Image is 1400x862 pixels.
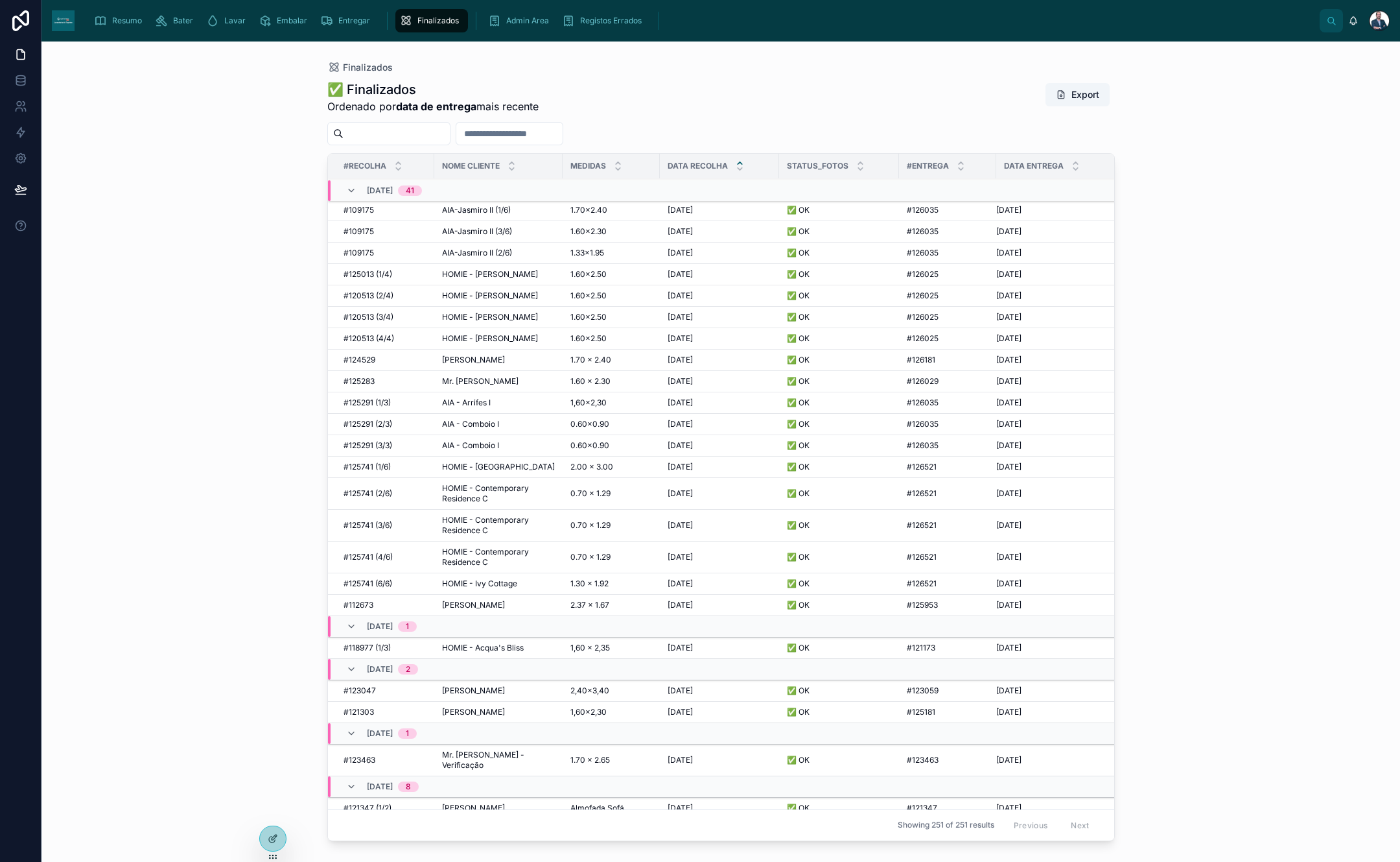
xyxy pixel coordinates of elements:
a: ✅ OK [787,419,891,429]
span: ✅ OK [787,226,810,237]
a: [DATE] [668,440,771,451]
span: #126035 [907,226,939,237]
span: ✅ OK [787,488,810,499]
a: [DATE] [668,205,771,215]
span: #126029 [907,376,939,387]
span: #125741 (6/6) [344,579,392,589]
span: #125953 [907,600,938,610]
a: #125013 (1/4) [344,269,426,280]
span: [DATE] [996,579,1021,589]
a: #126035 [907,440,988,451]
span: 1.60×2.30 [570,226,607,237]
a: [DATE] [668,419,771,429]
span: [DATE] [996,552,1021,562]
span: [DATE] [668,440,693,451]
span: Mr. [PERSON_NAME] [442,376,519,387]
a: Mr. [PERSON_NAME] [442,376,555,387]
span: [DATE] [668,226,693,237]
a: #121173 [907,643,988,653]
a: [DATE] [996,291,1104,301]
a: 0.60x0.90 [570,440,652,451]
a: ✅ OK [787,205,891,215]
span: HOMIE - Contemporary Residence C [442,547,555,568]
a: ✅ OK [787,520,891,531]
a: #126035 [907,226,988,237]
span: Bater [173,16,193,26]
a: [DATE] [996,312,1104,322]
button: Export [1045,83,1110,106]
a: 1.33×1.95 [570,248,652,258]
span: ✅ OK [787,579,810,589]
span: [DATE] [668,398,693,408]
span: [DATE] [367,621,393,632]
a: ✅ OK [787,269,891,280]
span: #126521 [907,462,937,472]
a: ✅ OK [787,312,891,322]
span: Entregar [338,16,370,26]
a: [PERSON_NAME] [442,600,555,610]
span: HOMIE - [PERSON_NAME] [442,312,538,322]
a: [DATE] [996,355,1104,365]
span: AIA-Jasmiro II (1/6) [442,205,511,215]
a: 1.60 x 2.30 [570,376,652,387]
a: 1.60×2.50 [570,312,652,322]
a: #126181 [907,355,988,365]
span: [DATE] [668,419,693,429]
a: [DATE] [668,248,771,258]
span: 2.37 x 1.67 [570,600,609,610]
span: HOMIE - [PERSON_NAME] [442,269,538,280]
a: Finalizados [327,61,393,74]
a: 1,60 × 2,35 [570,643,652,653]
a: #126025 [907,269,988,280]
a: 1.70 x 2.40 [570,355,652,365]
span: ✅ OK [787,462,810,472]
a: 1.30 x 1.92 [570,579,652,589]
a: [DATE] [668,520,771,531]
span: #120513 (4/4) [344,333,394,344]
span: [DATE] [996,269,1021,280]
span: ✅ OK [787,312,810,322]
a: ✅ OK [787,600,891,610]
a: [DATE] [668,333,771,344]
span: ✅ OK [787,419,810,429]
a: [DATE] [668,600,771,610]
span: AIA - Comboio I [442,440,499,451]
span: 0.60x0.90 [570,440,609,451]
a: AIA - Comboio I [442,419,555,429]
span: [DATE] [668,520,693,531]
a: [DATE] [996,643,1104,653]
span: [DATE] [996,226,1021,237]
a: [DATE] [996,333,1104,344]
a: #126521 [907,520,988,531]
a: #126521 [907,552,988,562]
span: [DATE] [996,376,1021,387]
span: [DATE] [996,398,1021,408]
span: 1.70 x 2.40 [570,355,611,365]
span: ✅ OK [787,398,810,408]
a: #125291 (1/3) [344,398,426,408]
span: #109175 [344,226,374,237]
span: HOMIE - Ivy Cottage [442,579,517,589]
span: #126035 [907,248,939,258]
a: #126035 [907,419,988,429]
a: #125291 (3/3) [344,440,426,451]
span: [DATE] [668,643,693,653]
span: 1,60×2,30 [570,398,607,408]
a: [DATE] [996,440,1104,451]
span: 2.00 x 3.00 [570,462,613,472]
a: ✅ OK [787,333,891,344]
a: #125283 [344,376,426,387]
a: #125741 (2/6) [344,488,426,499]
span: AIA - Arrifes I [442,398,491,408]
span: #125741 (4/6) [344,552,393,562]
img: App logo [52,10,75,31]
span: ✅ OK [787,643,810,653]
span: [DATE] [996,440,1021,451]
span: [DATE] [668,488,693,499]
span: [PERSON_NAME] [442,686,505,696]
span: #126035 [907,205,939,215]
a: #109175 [344,248,426,258]
span: [DATE] [996,312,1021,322]
a: 1.60×2.50 [570,269,652,280]
a: [DATE] [996,269,1104,280]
